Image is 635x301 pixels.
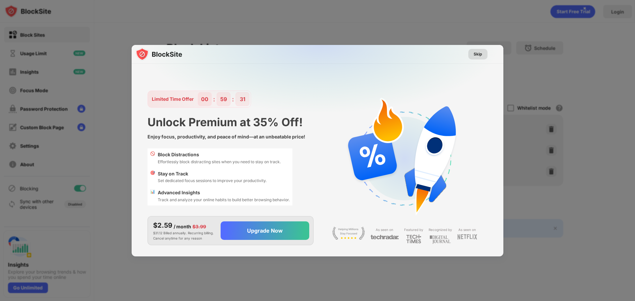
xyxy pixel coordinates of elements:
[153,220,172,230] div: $2.59
[474,51,482,57] div: Skip
[158,177,267,184] div: Set dedicated focus sessions to improve your productivity.
[153,220,215,241] div: $31.12 Billed annually. Recurring billing. Cancel anytime for any reason
[158,189,290,196] div: Advanced Insights
[406,234,421,244] img: light-techtimes.svg
[247,227,283,234] div: Upgrade Now
[370,234,399,240] img: light-techradar.svg
[332,227,365,240] img: light-stay-focus.svg
[458,227,476,233] div: As seen on
[174,223,191,230] div: / month
[150,189,155,203] div: 📊
[158,197,290,203] div: Track and analyze your online habits to build better browsing behavior.
[136,45,507,176] img: gradient.svg
[430,234,451,245] img: light-digital-journal.svg
[404,227,423,233] div: Featured by
[457,234,477,240] img: light-netflix.svg
[150,170,155,184] div: 🎯
[376,227,393,233] div: As seen on
[192,223,206,230] div: $3.99
[429,227,452,233] div: Recognized by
